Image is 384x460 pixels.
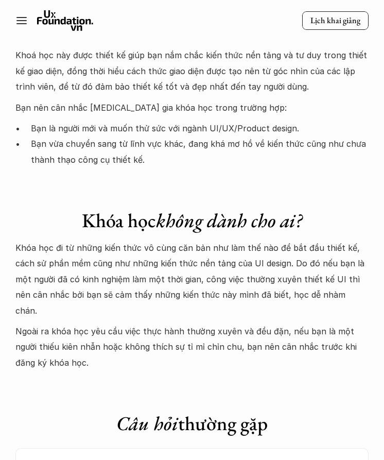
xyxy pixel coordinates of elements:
[310,15,360,26] p: Lịch khai giảng
[116,411,178,436] em: Câu hỏi
[31,136,369,167] p: Bạn vừa chuyển sang từ lĩnh vực khác, đang khá mơ hồ về kiến thức cũng như chưa thành thạo công c...
[15,47,369,94] p: Khoá học này được thiết kế giúp bạn nắm chắc kiến thức nền tảng và tư duy trong thiết kế giao diệ...
[15,100,369,115] p: Bạn nên cân nhắc [MEDICAL_DATA] gia khóa học trong trường hợp:
[302,11,369,30] a: Lịch khai giảng
[15,209,369,232] h1: Khóa học
[15,412,369,435] h1: thường gặp
[15,240,369,318] p: Khóa học đi từ những kiến thức vô cùng căn bản như làm thế nào để bắt đầu thiết kế, cách sử phần ...
[31,121,369,136] p: Bạn là người mới và muốn thử sức với ngành UI/UX/Product design.
[15,323,369,370] p: Ngoài ra khóa học yêu cầu việc thực hành thường xuyên và đều đặn, nếu bạn là một người thiếu kiên...
[156,208,302,233] em: không dành cho ai?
